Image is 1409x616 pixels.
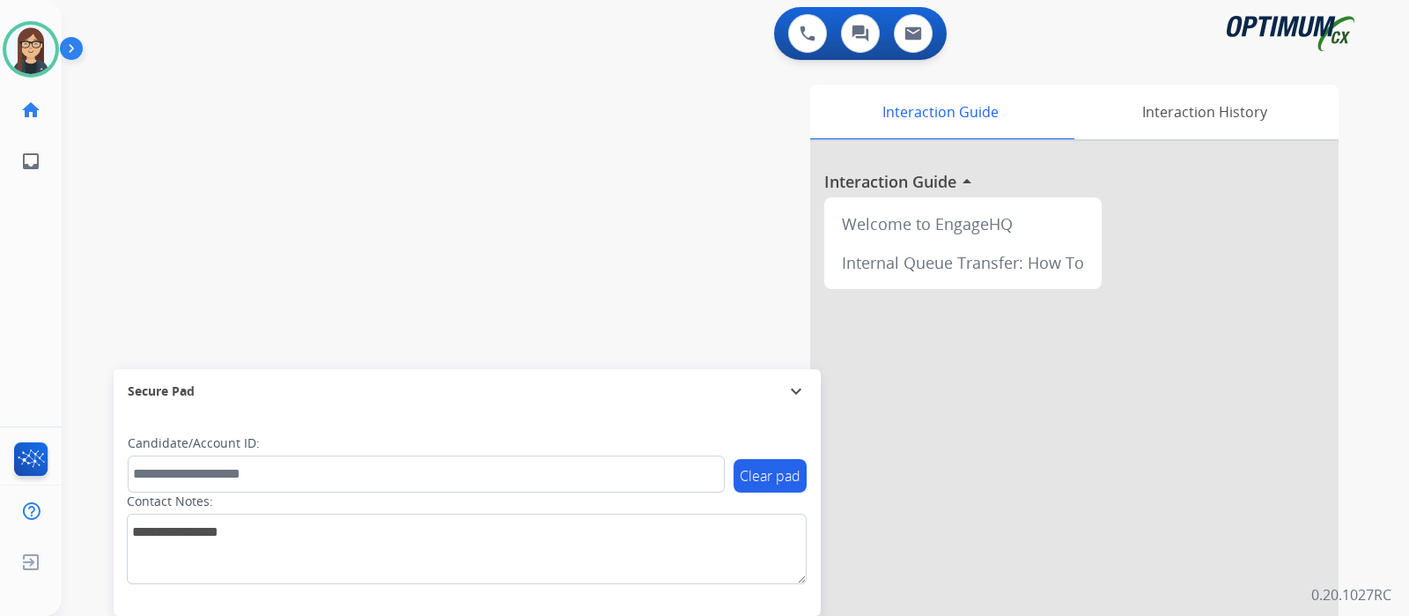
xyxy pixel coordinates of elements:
[20,100,41,121] mat-icon: home
[6,25,55,74] img: avatar
[1070,85,1339,139] div: Interaction History
[127,493,213,510] label: Contact Notes:
[734,459,807,493] button: Clear pad
[831,243,1095,282] div: Internal Queue Transfer: How To
[786,381,807,402] mat-icon: expand_more
[128,434,260,452] label: Candidate/Account ID:
[128,382,195,400] span: Secure Pad
[810,85,1070,139] div: Interaction Guide
[1311,584,1391,605] p: 0.20.1027RC
[831,204,1095,243] div: Welcome to EngageHQ
[20,151,41,172] mat-icon: inbox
